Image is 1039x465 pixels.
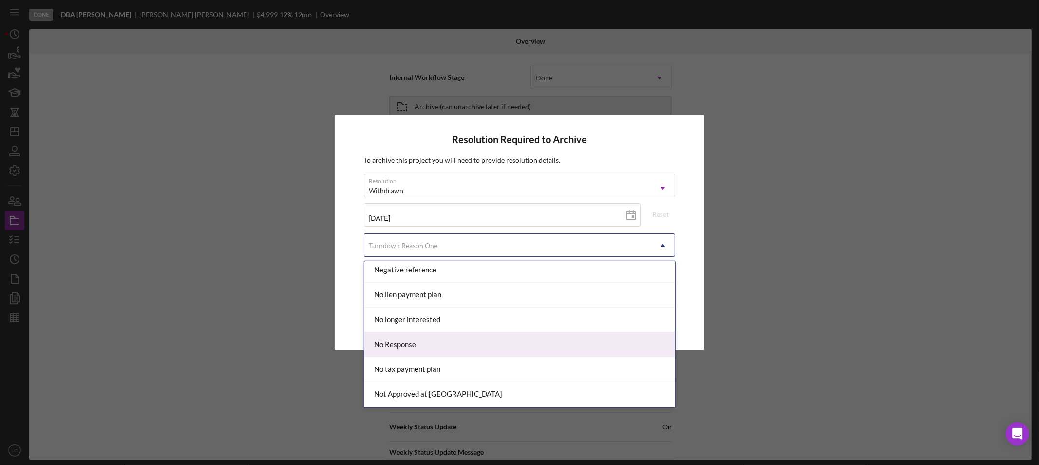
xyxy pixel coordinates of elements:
[364,407,675,432] div: Not enough collateral
[364,357,675,382] div: No tax payment plan
[364,382,675,407] div: Not Approved at [GEOGRAPHIC_DATA]
[646,207,675,222] button: Reset
[364,258,675,283] div: Negative reference
[364,332,675,357] div: No Response
[369,187,404,194] div: Withdrawn
[364,134,676,145] h4: Resolution Required to Archive
[364,283,675,308] div: No lien payment plan
[652,207,669,222] div: Reset
[369,242,438,250] div: Turndown Reason One
[364,308,675,332] div: No longer interested
[1006,422,1029,446] div: Open Intercom Messenger
[364,155,676,166] p: To archive this project you will need to provide resolution details.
